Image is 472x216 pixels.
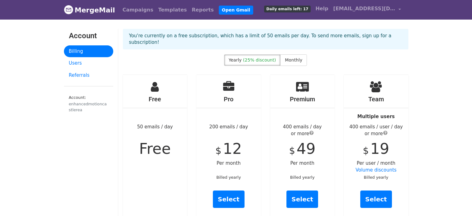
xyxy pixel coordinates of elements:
[313,2,331,15] a: Help
[357,114,395,119] strong: Multiple users
[270,95,335,103] h4: Premium
[69,95,108,113] small: Account:
[213,191,245,208] a: Select
[264,6,310,12] span: Daily emails left: 17
[363,145,369,156] span: $
[297,140,316,157] span: 49
[229,57,242,62] span: Yearly
[290,175,315,180] small: Billed yearly
[215,145,221,156] span: $
[364,175,388,180] small: Billed yearly
[360,191,392,208] a: Select
[285,57,302,62] span: Monthly
[189,4,216,16] a: Reports
[286,191,318,208] a: Select
[69,101,108,113] div: enhancedmotioncastlerea
[216,175,241,180] small: Billed yearly
[120,4,156,16] a: Campaigns
[64,45,113,57] a: Billing
[370,140,389,157] span: 19
[289,145,295,156] span: $
[64,57,113,69] a: Users
[356,167,397,173] a: Volume discounts
[333,5,395,12] span: [EMAIL_ADDRESS][DOMAIN_NAME]
[64,69,113,81] a: Referrals
[196,95,261,103] h4: Pro
[139,140,171,157] span: Free
[331,2,403,17] a: [EMAIL_ADDRESS][DOMAIN_NAME]
[123,95,187,103] h4: Free
[64,3,115,16] a: MergeMail
[129,33,402,46] p: You're currently on a free subscription, which has a limit of 50 emails per day. To send more ema...
[64,5,73,14] img: MergeMail logo
[243,57,276,62] span: (25% discount)
[344,123,408,137] div: 400 emails / user / day or more
[69,31,108,40] h3: Account
[219,6,253,15] a: Open Gmail
[262,2,313,15] a: Daily emails left: 17
[156,4,189,16] a: Templates
[344,95,408,103] h4: Team
[270,123,335,137] div: 400 emails / day or more
[223,140,242,157] span: 12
